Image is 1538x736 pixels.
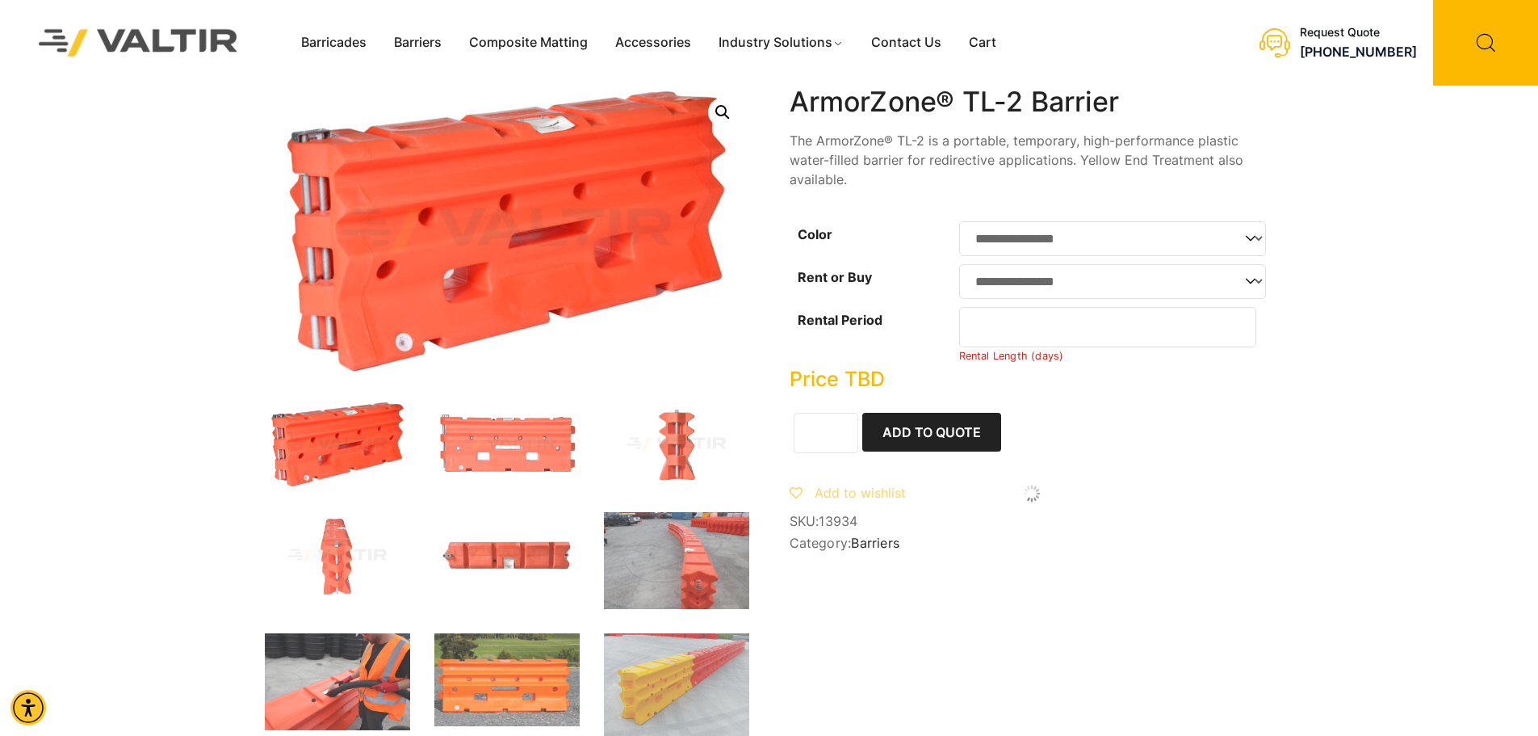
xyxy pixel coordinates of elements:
a: call (888) 496-3625 [1300,44,1417,60]
img: A person in an orange safety vest and gloves is using a hose connected to an orange container, wi... [265,633,410,730]
label: Rent or Buy [798,269,872,285]
img: A curved line of bright orange traffic barriers on a concrete surface, with additional barriers s... [604,512,749,609]
img: An orange plastic component with various holes and slots, likely used in construction or machinery. [434,401,580,488]
img: An orange highway barrier with markings, featuring a metal attachment point and safety information. [434,512,580,599]
input: Product quantity [794,413,858,453]
a: Accessories [601,31,705,55]
input: Number [959,307,1257,347]
a: Contact Us [857,31,955,55]
a: Industry Solutions [705,31,857,55]
small: Rental Length (days) [959,350,1064,362]
button: Add to Quote [862,413,1001,452]
a: Composite Matting [455,31,601,55]
bdi: Price TBD [790,367,885,391]
h1: ArmorZone® TL-2 Barrier [790,86,1274,119]
a: Barricades [287,31,380,55]
span: Category: [790,536,1274,551]
span: 13934 [819,513,857,529]
a: Open this option [708,98,737,127]
a: Barriers [851,535,899,551]
span: SKU: [790,514,1274,529]
label: Color [798,226,832,242]
img: An orange traffic barrier with a textured surface and multiple holes for securing or connecting. [265,401,410,488]
img: An orange traffic barrier with a modular design, featuring interlocking sections and a metal conn... [265,512,410,599]
p: The ArmorZone® TL-2 is a portable, temporary, high-performance plastic water-filled barrier for r... [790,131,1274,189]
div: Accessibility Menu [10,690,46,725]
img: An orange plastic barrier with holes, set against a green landscape with trees and sheep in the b... [434,633,580,726]
th: Rental Period [790,303,959,367]
div: Request Quote [1300,26,1417,40]
img: Valtir Rentals [18,8,259,77]
a: Cart [955,31,1010,55]
img: An orange, zigzag-shaped object with a central metal rod, likely a weight or stabilizer for equip... [604,401,749,488]
a: Barriers [380,31,455,55]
